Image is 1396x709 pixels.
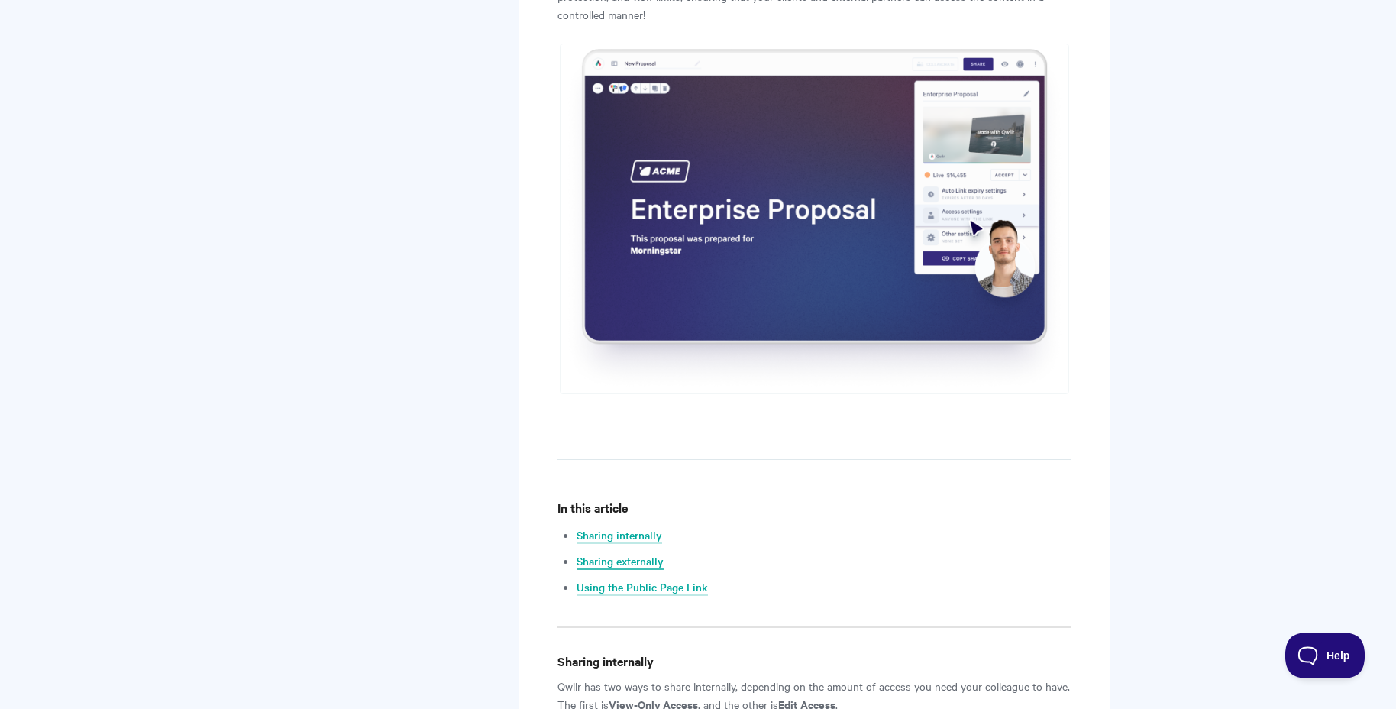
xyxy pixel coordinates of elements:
[1285,633,1365,678] iframe: Toggle Customer Support
[577,527,662,544] a: Sharing internally
[557,652,1071,671] h4: Sharing internally
[577,579,708,596] a: Using the Public Page Link
[557,499,628,516] strong: In this article
[577,553,664,570] a: Sharing externally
